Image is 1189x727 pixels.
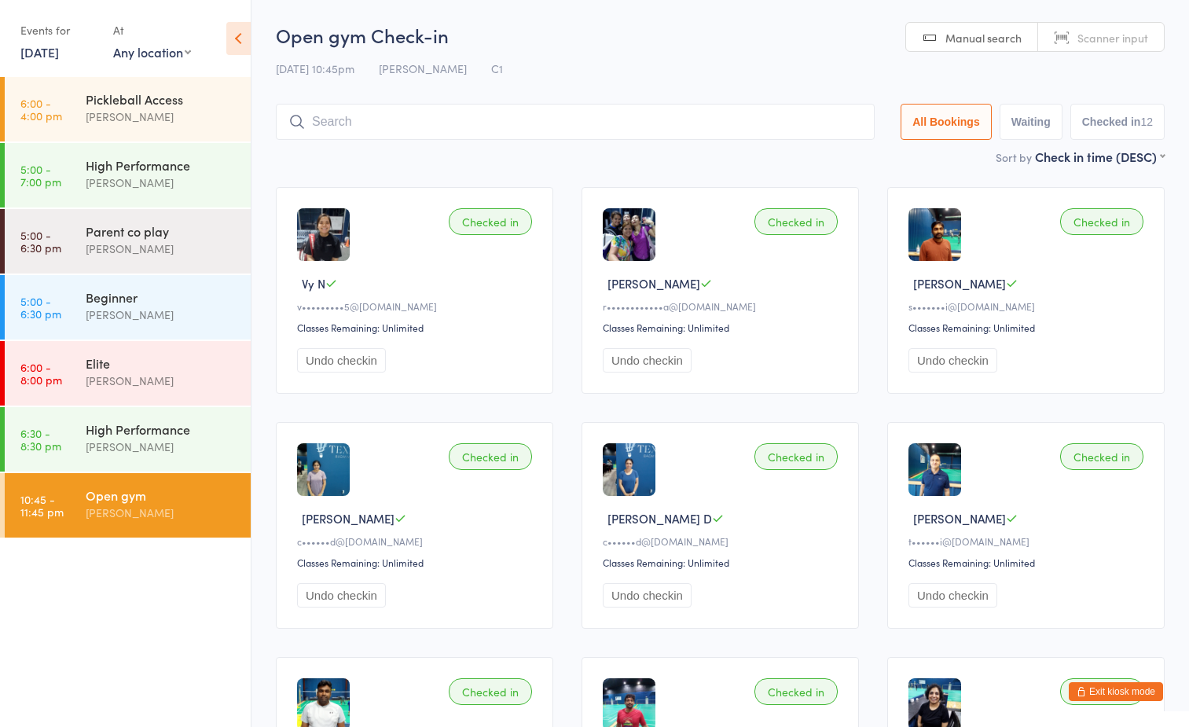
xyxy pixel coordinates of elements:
[603,534,842,548] div: c••••••d@[DOMAIN_NAME]
[449,678,532,705] div: Checked in
[603,208,655,261] img: image1743727214.png
[901,104,992,140] button: All Bookings
[908,443,961,496] img: image1678898230.png
[5,275,251,340] a: 5:00 -6:30 pmBeginner[PERSON_NAME]
[603,443,655,496] img: image1677339980.png
[276,104,875,140] input: Search
[297,321,537,334] div: Classes Remaining: Unlimited
[5,407,251,472] a: 6:30 -8:30 pmHigh Performance[PERSON_NAME]
[86,156,237,174] div: High Performance
[1140,116,1153,128] div: 12
[113,43,191,61] div: Any location
[908,208,961,261] img: image1673312699.png
[996,149,1032,165] label: Sort by
[5,473,251,538] a: 10:45 -11:45 pmOpen gym[PERSON_NAME]
[1035,148,1165,165] div: Check in time (DESC)
[908,321,1148,334] div: Classes Remaining: Unlimited
[20,229,61,254] time: 5:00 - 6:30 pm
[449,208,532,235] div: Checked in
[302,275,325,292] span: Vy N
[20,295,61,320] time: 5:00 - 6:30 pm
[908,583,997,608] button: Undo checkin
[297,556,537,569] div: Classes Remaining: Unlimited
[1060,443,1143,470] div: Checked in
[603,556,842,569] div: Classes Remaining: Unlimited
[908,348,997,373] button: Undo checkin
[113,17,191,43] div: At
[449,443,532,470] div: Checked in
[908,534,1148,548] div: t••••••i@[DOMAIN_NAME]
[1060,678,1143,705] div: Checked in
[5,341,251,406] a: 6:00 -8:00 pmElite[PERSON_NAME]
[603,321,842,334] div: Classes Remaining: Unlimited
[20,97,62,122] time: 6:00 - 4:00 pm
[379,61,467,76] span: [PERSON_NAME]
[754,443,838,470] div: Checked in
[1069,682,1163,701] button: Exit kiosk mode
[86,306,237,324] div: [PERSON_NAME]
[20,17,97,43] div: Events for
[297,348,386,373] button: Undo checkin
[86,487,237,504] div: Open gym
[908,299,1148,313] div: s•••••••i@[DOMAIN_NAME]
[1000,104,1062,140] button: Waiting
[607,510,712,527] span: [PERSON_NAME] D
[1070,104,1165,140] button: Checked in12
[297,534,537,548] div: c••••••d@[DOMAIN_NAME]
[5,143,251,207] a: 5:00 -7:00 pmHigh Performance[PERSON_NAME]
[297,583,386,608] button: Undo checkin
[607,275,700,292] span: [PERSON_NAME]
[276,22,1165,48] h2: Open gym Check-in
[603,348,692,373] button: Undo checkin
[603,299,842,313] div: r••••••••••••a@[DOMAIN_NAME]
[20,427,61,452] time: 6:30 - 8:30 pm
[1060,208,1143,235] div: Checked in
[297,299,537,313] div: v•••••••••5@[DOMAIN_NAME]
[603,583,692,608] button: Undo checkin
[86,372,237,390] div: [PERSON_NAME]
[913,275,1006,292] span: [PERSON_NAME]
[297,208,350,261] img: image1730936476.png
[86,174,237,192] div: [PERSON_NAME]
[5,209,251,274] a: 5:00 -6:30 pmParent co play[PERSON_NAME]
[302,510,394,527] span: [PERSON_NAME]
[86,438,237,456] div: [PERSON_NAME]
[86,288,237,306] div: Beginner
[20,361,62,386] time: 6:00 - 8:00 pm
[86,354,237,372] div: Elite
[20,43,59,61] a: [DATE]
[754,208,838,235] div: Checked in
[86,90,237,108] div: Pickleball Access
[5,77,251,141] a: 6:00 -4:00 pmPickleball Access[PERSON_NAME]
[491,61,503,76] span: C1
[20,493,64,518] time: 10:45 - 11:45 pm
[86,222,237,240] div: Parent co play
[754,678,838,705] div: Checked in
[86,504,237,522] div: [PERSON_NAME]
[913,510,1006,527] span: [PERSON_NAME]
[1077,30,1148,46] span: Scanner input
[86,240,237,258] div: [PERSON_NAME]
[86,108,237,126] div: [PERSON_NAME]
[908,556,1148,569] div: Classes Remaining: Unlimited
[276,61,354,76] span: [DATE] 10:45pm
[86,420,237,438] div: High Performance
[297,443,350,496] img: image1677340015.png
[945,30,1022,46] span: Manual search
[20,163,61,188] time: 5:00 - 7:00 pm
